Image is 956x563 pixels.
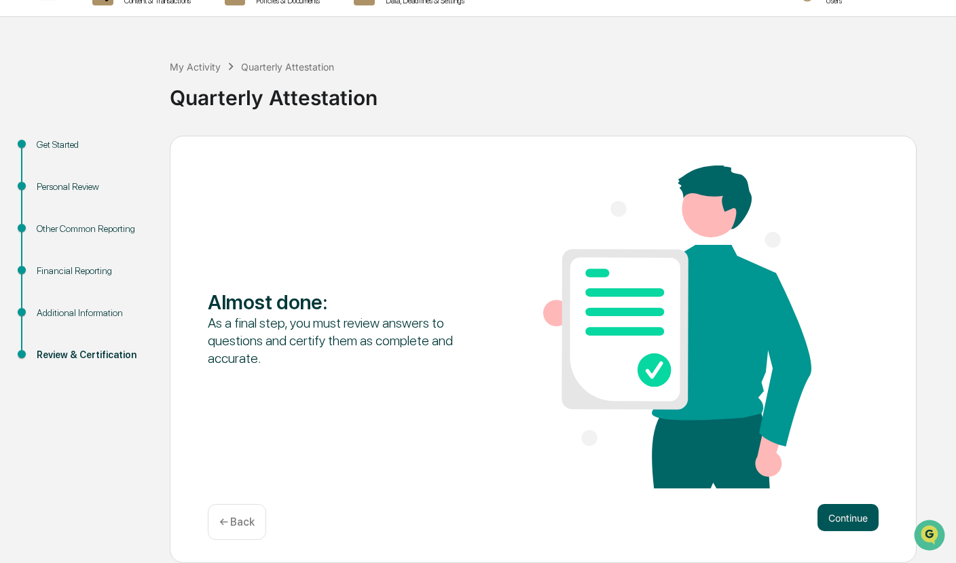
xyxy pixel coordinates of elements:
button: Continue [817,504,879,531]
a: 🖐️Preclearance [8,166,93,190]
div: We're available if you need us! [46,117,172,128]
p: How can we help? [14,28,247,50]
a: Powered byPylon [96,229,164,240]
div: Personal Review [37,180,148,194]
p: ← Back [219,516,255,528]
button: Start new chat [231,108,247,124]
div: Other Common Reporting [37,222,148,236]
div: Quarterly Attestation [241,61,334,73]
div: 🗄️ [98,172,109,183]
div: Quarterly Attestation [170,75,949,110]
div: Start new chat [46,104,223,117]
div: As a final step, you must review answers to questions and certify them as complete and accurate. [208,314,476,367]
img: Almost done [543,166,811,488]
div: 🔎 [14,198,24,209]
span: Data Lookup [27,197,86,210]
div: Almost done : [208,290,476,314]
div: My Activity [170,61,221,73]
span: Preclearance [27,171,88,185]
span: Attestations [112,171,168,185]
div: Additional Information [37,306,148,320]
a: 🔎Data Lookup [8,191,91,216]
img: 1746055101610-c473b297-6a78-478c-a979-82029cc54cd1 [14,104,38,128]
div: Get Started [37,138,148,152]
a: 🗄️Attestations [93,166,174,190]
div: Financial Reporting [37,264,148,278]
span: Pylon [135,230,164,240]
div: Review & Certification [37,348,148,362]
iframe: Open customer support [913,518,949,555]
div: 🖐️ [14,172,24,183]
